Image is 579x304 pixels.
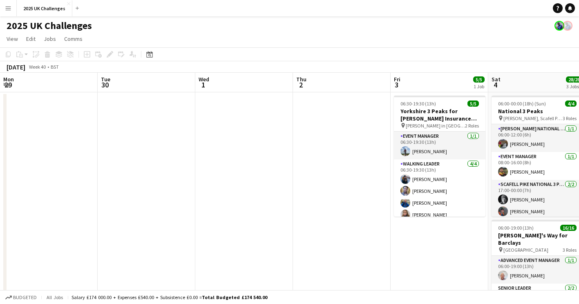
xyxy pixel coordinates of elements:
[2,80,14,89] span: 29
[492,76,501,83] span: Sat
[7,35,18,42] span: View
[503,115,563,121] span: [PERSON_NAME], Scafell Pike and Snowdon
[202,294,267,300] span: Total Budgeted £174 540.00
[17,0,72,16] button: 2025 UK Challenges
[560,225,577,231] span: 16/16
[197,80,209,89] span: 1
[3,76,14,83] span: Mon
[295,80,306,89] span: 2
[473,76,485,83] span: 5/5
[394,76,400,83] span: Fri
[565,101,577,107] span: 4/4
[498,101,546,107] span: 06:00-00:00 (18h) (Sun)
[13,295,37,300] span: Budgeted
[394,132,485,159] app-card-role: Event Manager1/106:30-19:30 (13h)[PERSON_NAME]
[465,123,479,129] span: 2 Roles
[26,35,36,42] span: Edit
[7,63,25,71] div: [DATE]
[474,83,484,89] div: 1 Job
[100,80,110,89] span: 30
[23,34,39,44] a: Edit
[394,159,485,223] app-card-role: Walking Leader4/406:30-19:30 (13h)[PERSON_NAME][PERSON_NAME][PERSON_NAME][PERSON_NAME]
[40,34,59,44] a: Jobs
[199,76,209,83] span: Wed
[7,20,92,32] h1: 2025 UK Challenges
[101,76,110,83] span: Tue
[554,21,564,31] app-user-avatar: Andy Baker
[64,35,83,42] span: Comms
[72,294,267,300] div: Salary £174 000.00 + Expenses £540.00 + Subsistence £0.00 =
[4,293,38,302] button: Budgeted
[51,64,59,70] div: BST
[27,64,47,70] span: Week 40
[296,76,306,83] span: Thu
[490,80,501,89] span: 4
[406,123,465,129] span: [PERSON_NAME] in [GEOGRAPHIC_DATA]
[400,101,436,107] span: 06:30-19:30 (13h)
[563,115,577,121] span: 3 Roles
[563,247,577,253] span: 3 Roles
[467,101,479,107] span: 5/5
[394,107,485,122] h3: Yorkshire 3 Peaks for [PERSON_NAME] Insurance Group
[394,96,485,217] app-job-card: 06:30-19:30 (13h)5/5Yorkshire 3 Peaks for [PERSON_NAME] Insurance Group [PERSON_NAME] in [GEOGRAP...
[563,21,572,31] app-user-avatar: Andy Baker
[503,247,548,253] span: [GEOGRAPHIC_DATA]
[61,34,86,44] a: Comms
[393,80,400,89] span: 3
[45,294,65,300] span: All jobs
[498,225,534,231] span: 06:00-19:00 (13h)
[44,35,56,42] span: Jobs
[3,34,21,44] a: View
